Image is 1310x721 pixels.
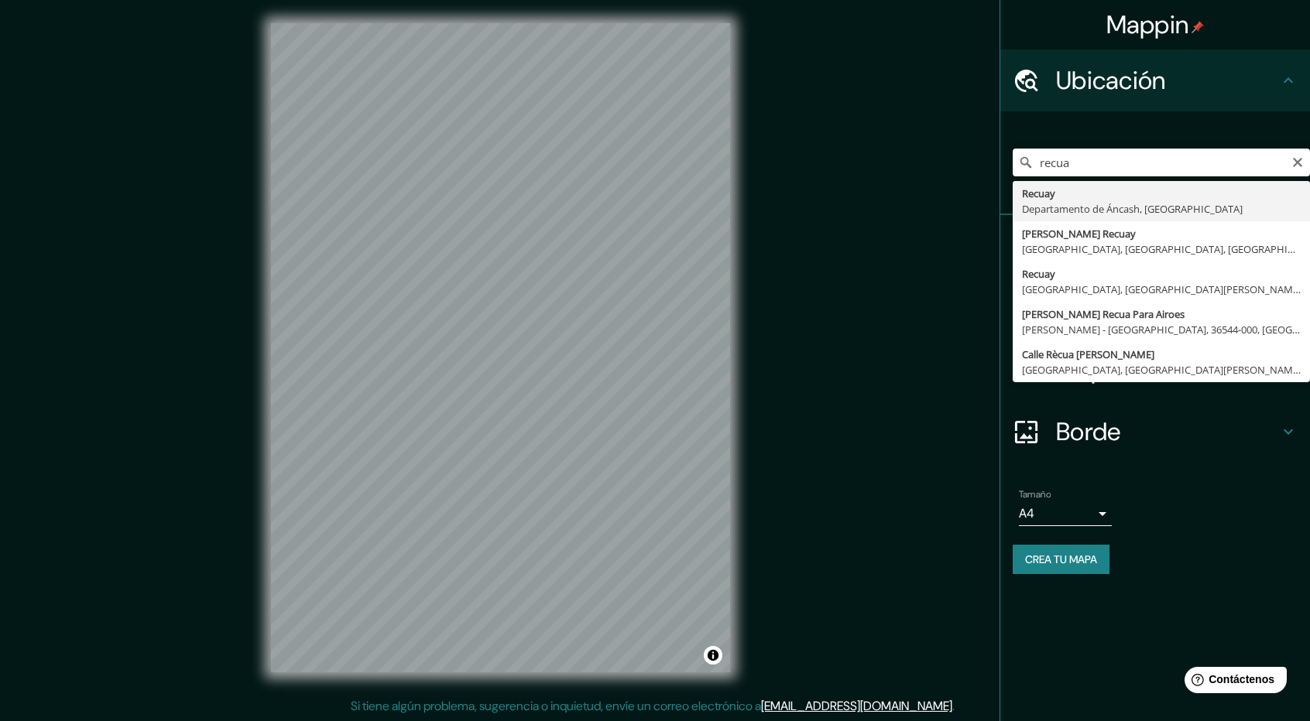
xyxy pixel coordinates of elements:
[1000,401,1310,463] div: Borde
[1022,227,1136,241] font: [PERSON_NAME] Recuay
[761,698,952,714] a: [EMAIL_ADDRESS][DOMAIN_NAME]
[1056,64,1166,97] font: Ubicación
[1022,186,1055,200] font: Recuay
[1022,307,1185,321] font: [PERSON_NAME] Recua Para Airoes
[1022,202,1243,216] font: Departamento de Áncash, [GEOGRAPHIC_DATA]
[1013,149,1310,176] input: Elige tu ciudad o zona
[1056,415,1121,448] font: Borde
[1106,9,1189,41] font: Mappin
[1022,347,1154,361] font: Calle Rècua [PERSON_NAME]
[1000,50,1310,111] div: Ubicación
[957,697,960,714] font: .
[1000,339,1310,401] div: Disposición
[1013,545,1109,574] button: Crea tu mapa
[271,23,730,672] canvas: Mapa
[1172,661,1293,704] iframe: Lanzador de widgets de ayuda
[704,646,722,665] button: Activar o desactivar atribución
[1025,552,1097,566] font: Crea tu mapa
[955,697,957,714] font: .
[1022,267,1055,281] font: Recuay
[1019,488,1051,501] font: Tamaño
[1019,505,1034,521] font: A4
[1000,215,1310,277] div: Patas
[351,698,761,714] font: Si tiene algún problema, sugerencia o inquietud, envíe un correo electrónico a
[1019,501,1112,526] div: A4
[1291,154,1304,169] button: Claro
[1000,277,1310,339] div: Estilo
[1192,21,1204,33] img: pin-icon.png
[952,698,955,714] font: .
